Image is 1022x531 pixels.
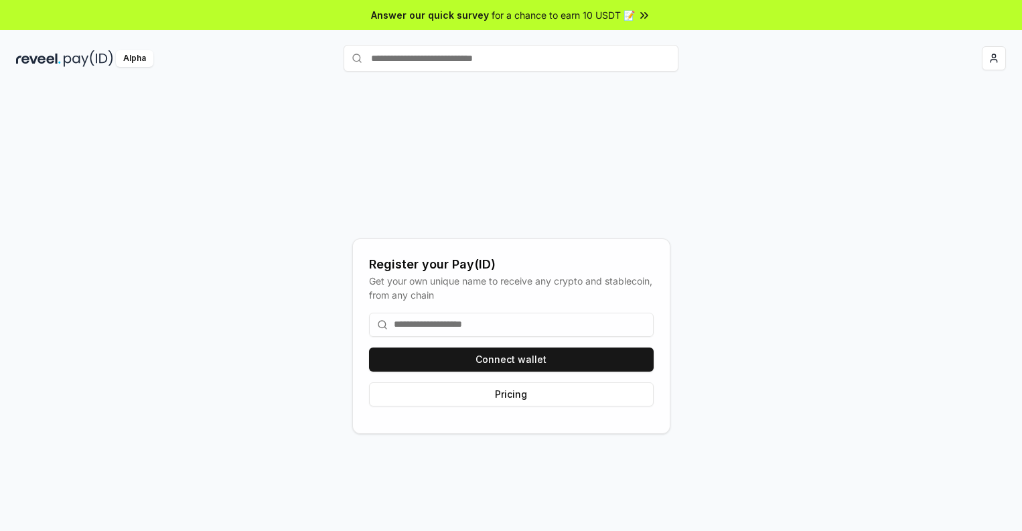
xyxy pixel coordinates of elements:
img: reveel_dark [16,50,61,67]
span: for a chance to earn 10 USDT 📝 [492,8,635,22]
span: Answer our quick survey [371,8,489,22]
img: pay_id [64,50,113,67]
div: Get your own unique name to receive any crypto and stablecoin, from any chain [369,274,654,302]
div: Alpha [116,50,153,67]
div: Register your Pay(ID) [369,255,654,274]
button: Connect wallet [369,348,654,372]
button: Pricing [369,382,654,406]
